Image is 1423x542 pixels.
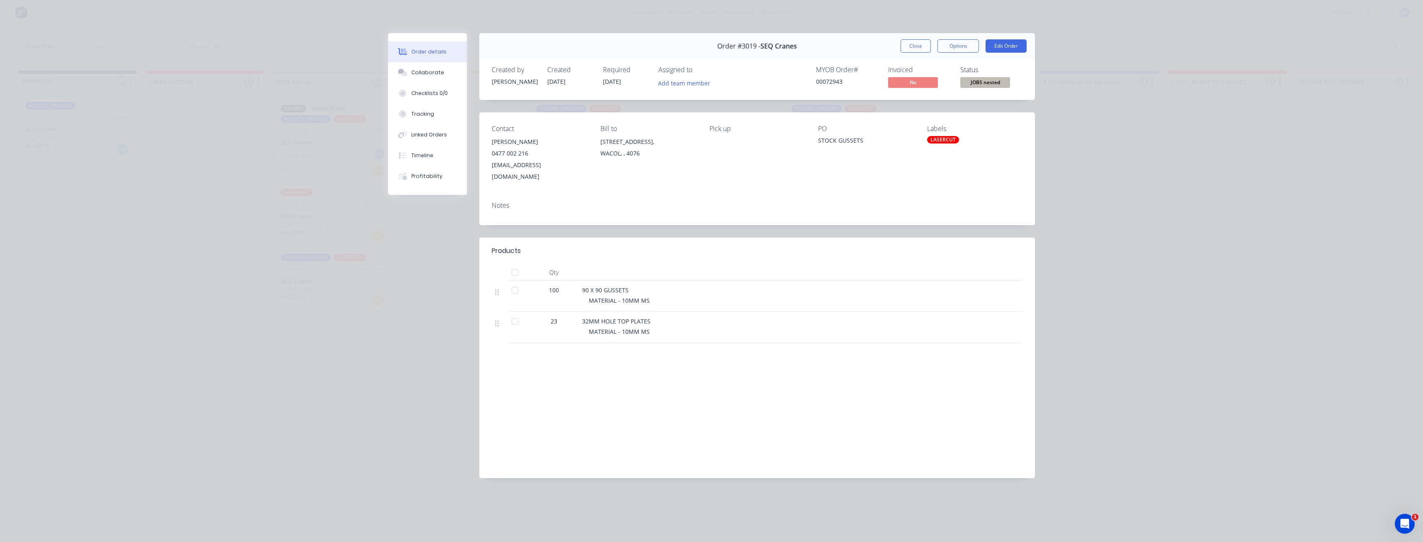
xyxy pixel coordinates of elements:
[582,286,629,294] span: 90 X 90 GUSSETS
[603,66,648,74] div: Required
[388,62,467,83] button: Collaborate
[658,66,741,74] div: Assigned to
[411,48,447,56] div: Order details
[492,246,521,256] div: Products
[411,131,447,139] div: Linked Orders
[492,125,587,133] div: Contact
[547,78,566,85] span: [DATE]
[717,42,760,50] span: Order #3019 -
[388,41,467,62] button: Order details
[492,136,587,182] div: [PERSON_NAME]0477 002 216[EMAIL_ADDRESS][DOMAIN_NAME]
[1412,514,1418,520] span: 1
[600,125,696,133] div: Bill to
[492,77,537,86] div: [PERSON_NAME]
[388,104,467,124] button: Tracking
[589,297,650,304] span: MATERIAL - 10MM MS
[492,148,587,159] div: 0477 002 216
[888,77,938,87] span: No
[547,66,593,74] div: Created
[960,77,1010,90] button: JOBS nested
[960,77,1010,87] span: JOBS nested
[986,39,1027,53] button: Edit Order
[411,69,444,76] div: Collaborate
[654,77,715,88] button: Add team member
[709,125,805,133] div: Pick up
[388,166,467,187] button: Profitability
[589,328,650,335] span: MATERIAL - 10MM MS
[888,66,950,74] div: Invoiced
[551,317,557,326] span: 23
[901,39,931,53] button: Close
[582,317,651,325] span: 32MM HOLE TOP PLATES
[549,286,559,294] span: 100
[492,136,587,148] div: [PERSON_NAME]
[816,77,878,86] div: 00072943
[960,66,1022,74] div: Status
[927,136,959,143] div: LASERCUT
[816,66,878,74] div: MYOB Order #
[600,136,696,163] div: [STREET_ADDRESS],WACOL, , 4076
[927,125,1022,133] div: Labels
[411,110,434,118] div: Tracking
[411,152,433,159] div: Timeline
[600,136,696,148] div: [STREET_ADDRESS],
[388,145,467,166] button: Timeline
[492,202,1022,209] div: Notes
[600,148,696,159] div: WACOL, , 4076
[603,78,621,85] span: [DATE]
[388,83,467,104] button: Checklists 0/0
[411,173,442,180] div: Profitability
[937,39,979,53] button: Options
[492,66,537,74] div: Created by
[658,77,715,88] button: Add team member
[529,264,579,281] div: Qty
[411,90,448,97] div: Checklists 0/0
[818,125,913,133] div: PO
[388,124,467,145] button: Linked Orders
[818,136,913,148] div: STOCK GUSSETS
[492,159,587,182] div: [EMAIL_ADDRESS][DOMAIN_NAME]
[760,42,797,50] span: SEQ Cranes
[1395,514,1415,534] iframe: Intercom live chat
